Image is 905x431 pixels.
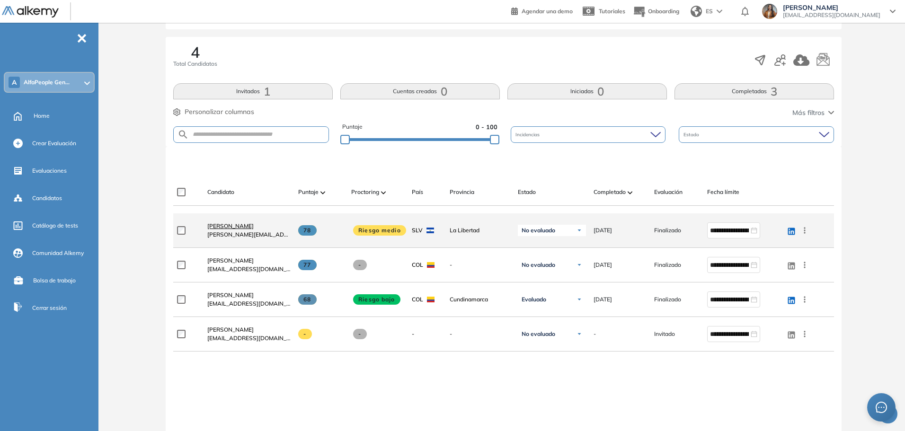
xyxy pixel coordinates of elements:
span: [PERSON_NAME][EMAIL_ADDRESS][DOMAIN_NAME] [207,230,291,239]
span: Tutoriales [599,8,625,15]
span: Estado [683,131,701,138]
span: [EMAIL_ADDRESS][DOMAIN_NAME] [207,265,291,273]
span: La Libertad [450,226,510,235]
span: [EMAIL_ADDRESS][DOMAIN_NAME] [207,299,291,308]
span: Cerrar sesión [32,304,67,312]
span: Agendar una demo [522,8,573,15]
span: Invitado [654,330,675,338]
span: - [450,330,510,338]
span: Completado [594,188,626,196]
span: COL [412,295,423,304]
span: Finalizado [654,295,681,304]
span: ES [706,7,713,16]
img: Ícono de flecha [577,228,582,233]
span: Riesgo medio [353,225,406,236]
span: [DATE] [594,261,612,269]
span: - [450,261,510,269]
span: Candidato [207,188,234,196]
img: world [691,6,702,17]
span: COL [412,261,423,269]
span: - [353,260,367,270]
span: 77 [298,260,317,270]
span: Cundinamarca [450,295,510,304]
span: SLV [412,226,423,235]
span: 68 [298,294,317,305]
span: - [298,329,312,339]
img: arrow [717,9,722,13]
span: Evaluado [522,296,546,303]
a: [PERSON_NAME] [207,256,291,265]
img: COL [427,262,435,268]
span: Onboarding [648,8,679,15]
button: Completadas3 [674,83,834,99]
img: Ícono de flecha [577,331,582,337]
span: 78 [298,225,317,236]
span: Riesgo bajo [353,294,400,305]
button: Más filtros [792,108,834,118]
span: Estado [518,188,536,196]
span: Provincia [450,188,474,196]
span: - [353,329,367,339]
span: No evaluado [522,227,555,234]
span: Finalizado [654,226,681,235]
a: Agendar una demo [511,5,573,16]
span: Evaluaciones [32,167,67,175]
span: Puntaje [298,188,319,196]
img: Logo [2,6,59,18]
span: 4 [191,44,200,60]
img: [missing "en.ARROW_ALT" translation] [381,191,386,194]
span: - [412,330,414,338]
span: Total Candidatos [173,60,217,68]
span: Catálogo de tests [32,221,78,230]
button: Cuentas creadas0 [340,83,500,99]
img: SLV [426,228,434,233]
img: [missing "en.ARROW_ALT" translation] [628,191,632,194]
img: Ícono de flecha [577,262,582,268]
span: [EMAIL_ADDRESS][DOMAIN_NAME] [207,334,291,343]
span: [DATE] [594,295,612,304]
a: [PERSON_NAME] [207,291,291,299]
span: Finalizado [654,261,681,269]
span: AlfaPeople Gen... [24,79,70,86]
a: [PERSON_NAME] [207,325,291,334]
span: Puntaje [342,123,363,132]
span: [EMAIL_ADDRESS][DOMAIN_NAME] [783,11,880,19]
span: [PERSON_NAME] [207,291,254,299]
span: [DATE] [594,226,612,235]
span: Incidencias [515,131,541,138]
span: [PERSON_NAME] [783,4,880,11]
span: message [876,402,887,413]
div: Incidencias [511,126,666,143]
span: 0 - 100 [476,123,497,132]
img: SEARCH_ALT [177,129,189,141]
span: Candidatos [32,194,62,202]
span: Evaluación [654,188,683,196]
span: A [12,79,17,86]
span: Bolsa de trabajo [33,276,76,285]
span: [PERSON_NAME] [207,257,254,264]
span: - [594,330,596,338]
span: [PERSON_NAME] [207,326,254,333]
div: Estado [679,126,834,143]
span: [PERSON_NAME] [207,222,254,229]
span: Proctoring [351,188,379,196]
button: Personalizar columnas [173,107,254,117]
img: COL [427,297,435,302]
span: Personalizar columnas [185,107,254,117]
a: [PERSON_NAME] [207,222,291,230]
span: País [412,188,423,196]
span: No evaluado [522,330,555,338]
span: No evaluado [522,261,555,269]
img: Ícono de flecha [577,297,582,302]
span: Fecha límite [707,188,739,196]
span: Comunidad Alkemy [32,249,84,257]
button: Iniciadas0 [507,83,667,99]
button: Onboarding [633,1,679,22]
span: Más filtros [792,108,825,118]
span: Home [34,112,50,120]
button: Invitados1 [173,83,333,99]
img: [missing "en.ARROW_ALT" translation] [320,191,325,194]
span: Crear Evaluación [32,139,76,148]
